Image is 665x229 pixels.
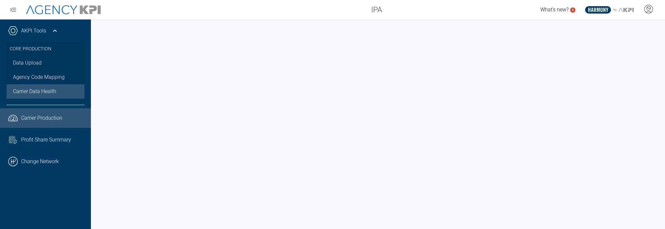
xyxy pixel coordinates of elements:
[21,136,71,144] span: Profit Share Summary
[21,114,62,122] span: Carrier Production
[540,6,569,13] span: What's new?
[570,7,575,13] a: 5
[371,4,382,16] span: IPA
[572,8,574,12] text: 5
[6,84,84,99] a: Carrier Data Health
[21,27,46,35] a: AKPI Tools
[10,42,81,56] h3: Core Production
[6,70,84,84] a: Agency Code Mapping
[26,5,101,15] img: AgencyKPI
[6,56,84,70] a: Data Upload
[13,88,56,95] span: Carrier Data Health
